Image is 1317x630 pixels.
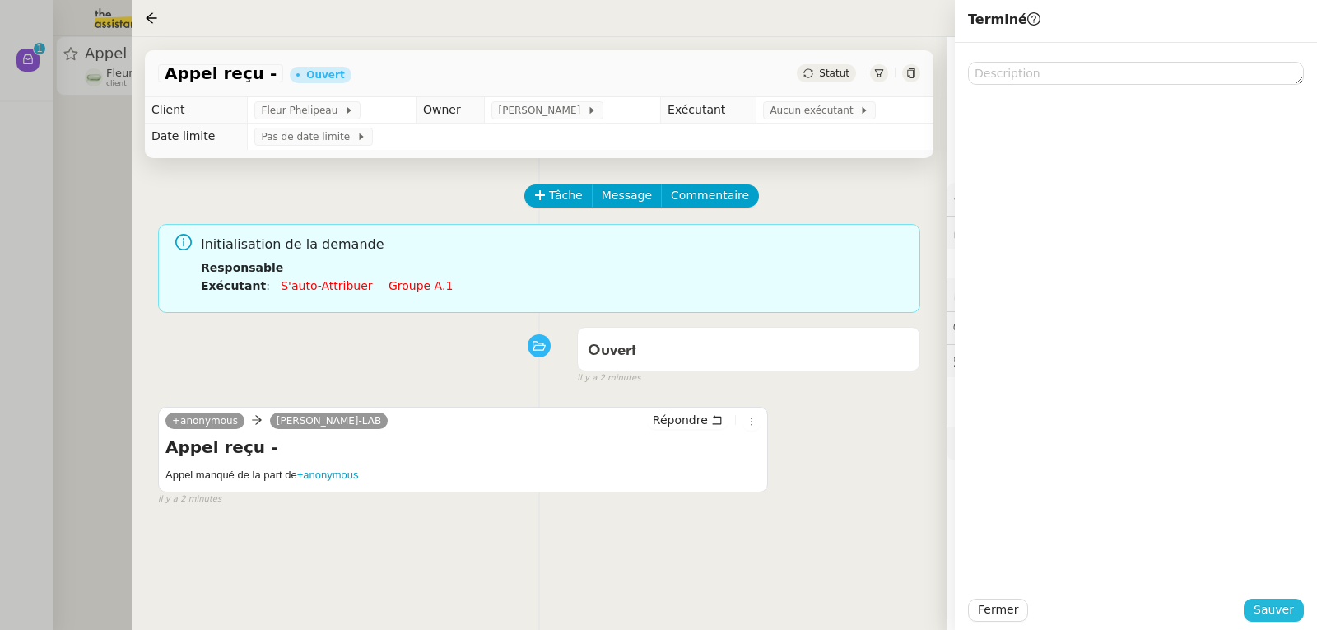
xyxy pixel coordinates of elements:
a: [PERSON_NAME]-LAB [270,413,388,428]
a: +anonymous [297,469,359,481]
div: 🧴Autres [947,427,1317,460]
h5: Appel manqué de la part de [165,467,761,483]
span: il y a 2 minutes [158,492,221,506]
button: Fermer [968,599,1028,622]
div: ⚙️Procédures [947,183,1317,215]
span: 🕵️ [953,354,1159,367]
button: Répondre [647,411,728,429]
span: ⏲️ [953,287,1067,301]
span: Sauver [1254,600,1294,619]
span: il y a 2 minutes [577,371,640,385]
span: Pas de date limite [261,128,356,145]
div: 🔐Données client [947,217,1317,249]
button: Sauver [1244,599,1304,622]
span: Initialisation de la demande [201,234,907,256]
div: 💬Commentaires [947,312,1317,344]
button: Commentaire [661,184,759,208]
span: Commentaire [671,186,749,205]
span: Ouvert [588,343,636,358]
h4: Appel reçu - [165,436,761,459]
a: +anonymous [165,413,244,428]
span: [PERSON_NAME] [498,102,586,119]
td: Exécutant [661,97,756,124]
span: Statut [819,68,849,79]
span: 💬 [953,321,1059,334]
b: Responsable [201,261,283,274]
a: Groupe a.1 [389,279,453,292]
span: ⚙️ [953,189,1039,208]
div: Ouvert [306,70,344,80]
td: Client [145,97,248,124]
span: Tâche [549,186,583,205]
span: Message [602,186,652,205]
td: Owner [416,97,485,124]
span: Aucun exécutant [770,102,859,119]
span: Répondre [653,412,708,428]
span: Terminé [968,12,1040,27]
button: Tâche [524,184,593,208]
a: S'auto-attribuer [281,279,372,292]
td: Date limite [145,124,248,150]
button: Message [592,184,662,208]
span: Appel reçu - [165,65,277,82]
div: ⏲️Tâches 0:00 [947,278,1317,310]
span: 🧴 [953,436,1004,450]
span: Fleur Phelipeau [261,102,343,119]
div: 🕵️Autres demandes en cours 3 [947,345,1317,377]
span: : [266,279,270,292]
span: 🔐 [953,223,1060,242]
b: Exécutant [201,279,266,292]
span: Fermer [978,600,1018,619]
